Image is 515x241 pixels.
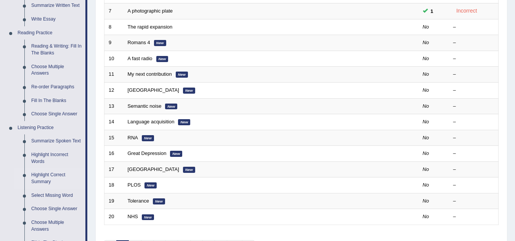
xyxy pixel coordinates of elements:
td: 20 [104,209,124,225]
em: New [183,88,195,94]
div: – [453,39,494,46]
em: New [176,72,188,78]
em: No [423,103,429,109]
div: – [453,24,494,31]
em: New [165,104,177,110]
a: Highlight Incorrect Words [28,148,85,168]
td: 10 [104,51,124,67]
td: 11 [104,67,124,83]
span: You can still take this question [428,7,436,15]
a: Fill In The Blanks [28,94,85,108]
a: Choose Single Answer [28,107,85,121]
div: – [453,150,494,157]
em: No [423,150,429,156]
td: 18 [104,177,124,193]
td: 13 [104,98,124,114]
a: Re-order Paragraphs [28,80,85,94]
a: Reading Practice [14,26,85,40]
em: No [423,56,429,61]
a: Highlight Correct Summary [28,168,85,188]
em: New [170,151,182,157]
td: 19 [104,193,124,209]
div: – [453,118,494,126]
div: – [453,213,494,220]
em: No [423,198,429,204]
a: My next contribution [128,71,172,77]
a: Write Essay [28,13,85,26]
div: – [453,182,494,189]
em: No [423,71,429,77]
div: – [453,55,494,62]
a: A photographic plate [128,8,173,14]
a: Choose Multiple Answers [28,60,85,80]
a: Semantic noise [128,103,162,109]
a: Romans 4 [128,40,150,45]
div: Incorrect [453,6,480,15]
em: No [423,182,429,188]
td: 7 [104,3,124,19]
em: New [154,40,166,46]
td: 15 [104,130,124,146]
em: No [423,119,429,124]
a: [GEOGRAPHIC_DATA] [128,87,179,93]
a: Choose Single Answer [28,202,85,216]
td: 14 [104,114,124,130]
em: New [142,135,154,141]
a: Language acquisition [128,119,175,124]
em: No [423,87,429,93]
em: No [423,40,429,45]
td: 12 [104,82,124,98]
em: No [423,135,429,140]
em: No [423,214,429,219]
a: The rapid expansion [128,24,173,30]
em: No [423,166,429,172]
div: – [453,166,494,173]
em: New [156,56,168,62]
a: Summarize Spoken Text [28,134,85,148]
em: New [144,182,157,188]
a: Tolerance [128,198,149,204]
div: – [453,134,494,142]
a: Select Missing Word [28,189,85,203]
a: Listening Practice [14,121,85,135]
td: 9 [104,35,124,51]
div: – [453,87,494,94]
td: 16 [104,146,124,162]
a: Great Depression [128,150,167,156]
em: New [142,214,154,220]
td: 8 [104,19,124,35]
a: RNA [128,135,138,140]
div: – [453,103,494,110]
div: – [453,71,494,78]
em: No [423,24,429,30]
div: – [453,198,494,205]
a: NHS [128,214,138,219]
a: Choose Multiple Answers [28,216,85,236]
a: [GEOGRAPHIC_DATA] [128,166,179,172]
a: Reading & Writing: Fill In The Blanks [28,40,85,60]
a: A fast radio [128,56,152,61]
em: New [183,167,195,173]
td: 17 [104,161,124,177]
em: New [153,198,165,204]
em: New [178,119,190,125]
a: PLOS [128,182,141,188]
